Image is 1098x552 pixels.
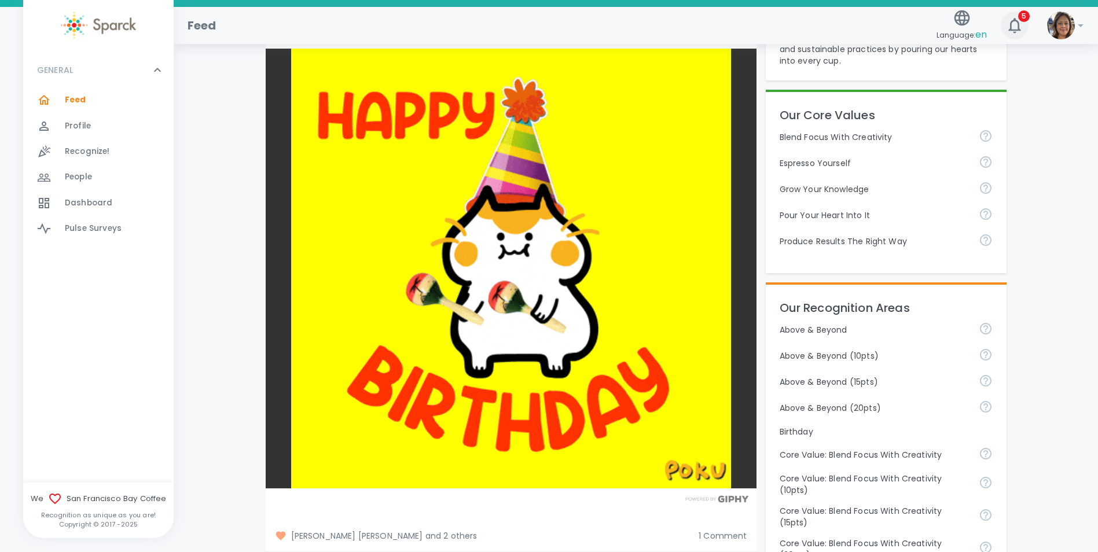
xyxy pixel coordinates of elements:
svg: Follow your curiosity and learn together [979,181,993,195]
p: Birthday [780,426,993,437]
h1: Feed [188,16,216,35]
p: Blend Focus With Creativity [780,131,970,143]
svg: Achieve goals today and innovate for tomorrow [979,476,993,490]
img: Sparck logo [61,12,136,39]
p: Above & Beyond (15pts) [780,376,970,388]
span: Profile [65,120,91,132]
svg: Come to work to make a difference in your own way [979,207,993,221]
svg: Achieve goals today and innovate for tomorrow [979,508,993,522]
p: Produce Results The Right Way [780,235,970,247]
span: en [975,28,987,41]
p: Core Value: Blend Focus With Creativity (15pts) [780,505,970,528]
p: Copyright © 2017 - 2025 [23,520,174,529]
span: We San Francisco Bay Coffee [23,492,174,506]
svg: For going above and beyond! [979,322,993,336]
svg: Find success working together and doing the right thing [979,233,993,247]
button: Language:en [932,5,991,46]
div: GENERAL [23,53,174,87]
a: Profile [23,113,174,139]
span: People [65,171,92,183]
p: Above & Beyond (20pts) [780,402,970,414]
span: Dashboard [65,197,112,209]
span: 1 Comment [699,530,747,542]
a: Feed [23,87,174,113]
svg: Achieve goals today and innovate for tomorrow [979,447,993,461]
button: 5 [1001,12,1029,39]
p: Our Core Values [780,106,993,124]
svg: For going above and beyond! [979,400,993,414]
a: Sparck logo [23,12,174,39]
div: GENERAL [23,87,174,246]
p: Core Value: Blend Focus With Creativity (10pts) [780,473,970,496]
p: GENERAL [37,64,73,76]
svg: Achieve goals today and innovate for tomorrow [979,129,993,143]
a: People [23,164,174,190]
a: Pulse Surveys [23,216,174,241]
span: Feed [65,94,86,106]
img: Powered by GIPHY [682,495,752,503]
svg: Share your voice and your ideas [979,155,993,169]
span: Recognize! [65,146,110,157]
p: Above & Beyond (10pts) [780,350,970,362]
a: Dashboard [23,190,174,216]
p: Grow Your Knowledge [780,183,970,195]
img: Picture of Brenda [1047,12,1075,39]
a: Recognize! [23,139,174,164]
p: Core Value: Blend Focus With Creativity [780,449,970,461]
svg: For going above and beyond! [979,374,993,388]
p: Pour Your Heart Into It [780,209,970,221]
p: Recognition as unique as you are! [23,510,174,520]
span: Language: [937,27,987,43]
svg: For going above and beyond! [979,348,993,362]
span: Pulse Surveys [65,223,122,234]
p: Espresso Yourself [780,157,970,169]
span: 5 [1018,10,1030,22]
p: To cultivate unrivaled quality, strong partnerships and sustainable practices by pouring our hear... [780,32,993,67]
p: Above & Beyond [780,324,970,336]
span: [PERSON_NAME] [PERSON_NAME] and 2 others [275,530,690,542]
p: Our Recognition Areas [780,299,993,317]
